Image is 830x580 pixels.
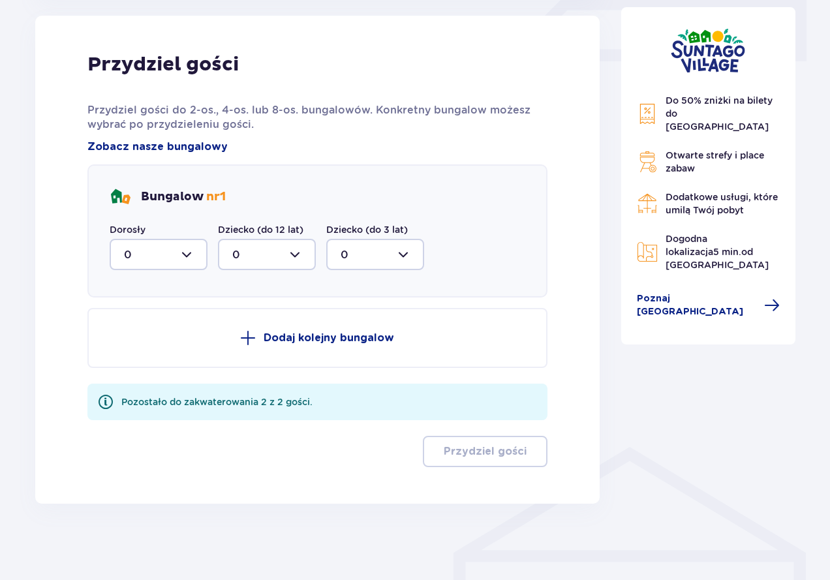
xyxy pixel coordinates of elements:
a: Zobacz nasze bungalowy [87,140,228,154]
span: Dodatkowe usługi, które umilą Twój pobyt [666,192,778,215]
p: Dodaj kolejny bungalow [264,331,394,345]
label: Dziecko (do 12 lat) [218,223,303,236]
img: Restaurant Icon [637,193,658,214]
img: Suntago Village [671,28,745,73]
p: Przydziel gości [87,52,239,77]
span: 5 min. [713,247,741,257]
label: Dziecko (do 3 lat) [326,223,408,236]
a: Poznaj [GEOGRAPHIC_DATA] [637,292,780,318]
img: Map Icon [637,241,658,262]
span: nr 1 [206,189,226,204]
img: Grill Icon [637,151,658,172]
img: Discount Icon [637,103,658,125]
span: Otwarte strefy i place zabaw [666,150,764,174]
span: Do 50% zniżki na bilety do [GEOGRAPHIC_DATA] [666,95,773,132]
label: Dorosły [110,223,146,236]
div: Pozostało do zakwaterowania 2 z 2 gości. [121,395,313,408]
button: Przydziel gości [423,436,547,467]
span: Poznaj [GEOGRAPHIC_DATA] [637,292,757,318]
p: Bungalow [141,189,226,205]
button: Dodaj kolejny bungalow [87,308,547,368]
p: Przydziel gości do 2-os., 4-os. lub 8-os. bungalowów. Konkretny bungalow możesz wybrać po przydzi... [87,103,547,132]
span: Dogodna lokalizacja od [GEOGRAPHIC_DATA] [666,234,769,270]
p: Przydziel gości [444,444,527,459]
img: bungalows Icon [110,187,131,207]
